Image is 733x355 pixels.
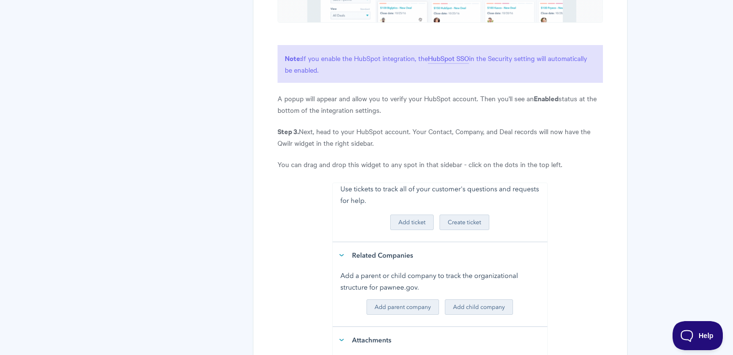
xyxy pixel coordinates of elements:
a: HubSpot SSO [428,53,469,64]
iframe: Toggle Customer Support [673,321,723,350]
p: Next, head to your HubSpot account. Your Contact, Company, and Deal records will now have the Qwi... [278,125,603,149]
strong: Step 3. [278,126,299,136]
p: A popup will appear and allow you to verify your HubSpot account. Then you'll see an status at th... [278,93,603,116]
strong: Enabled [534,93,558,103]
strong: Note: [285,53,302,63]
p: You can drag and drop this widget to any spot in that sidebar - click on the dots in the top left. [278,158,603,170]
p: If you enable the HubSpot integration, the in the Security setting will automatically be enabled. [278,45,603,83]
